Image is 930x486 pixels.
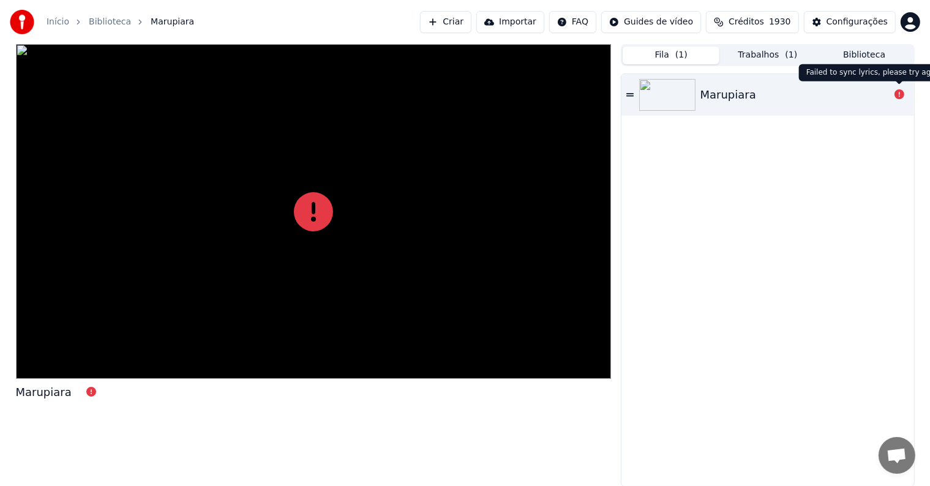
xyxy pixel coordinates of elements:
[601,11,701,33] button: Guides de vídeo
[151,16,194,28] span: Marupiara
[675,49,688,61] span: ( 1 )
[729,16,764,28] span: Créditos
[827,16,888,28] div: Configurações
[769,16,791,28] span: 1930
[804,11,896,33] button: Configurações
[10,10,34,34] img: youka
[549,11,596,33] button: FAQ
[706,11,799,33] button: Créditos1930
[420,11,471,33] button: Criar
[785,49,797,61] span: ( 1 )
[16,384,72,401] div: Marupiara
[719,47,816,64] button: Trabalhos
[816,47,913,64] button: Biblioteca
[476,11,544,33] button: Importar
[879,437,915,474] div: Bate-papo aberto
[623,47,719,64] button: Fila
[47,16,194,28] nav: breadcrumb
[47,16,69,28] a: Início
[700,86,756,103] div: Marupiara
[89,16,131,28] a: Biblioteca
